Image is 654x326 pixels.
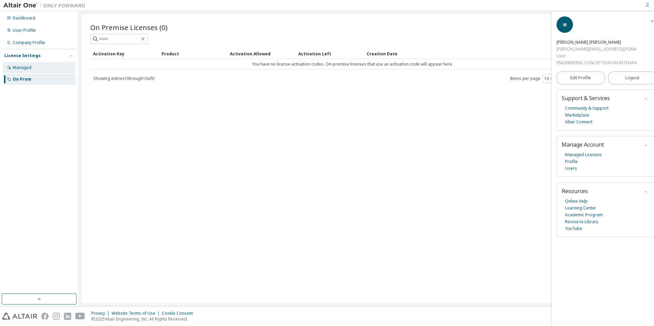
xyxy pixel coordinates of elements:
span: Items per page [510,74,555,83]
span: Showing entries 1 through 10 of 0 [93,76,154,81]
a: Resource Library [565,218,598,225]
div: Cookie Consent [162,311,197,316]
a: YouTube [565,225,582,232]
div: License Settings [4,53,41,58]
a: Managed Licenses [565,151,602,158]
div: Creation Date [367,48,612,59]
img: Altair One [3,2,89,9]
span: Logout [625,74,639,81]
div: Website Terms of Use [112,311,162,316]
div: Dashboard [13,15,35,21]
a: Online Help [565,198,588,205]
img: instagram.svg [53,313,60,320]
div: Managed [13,65,31,70]
span: M [563,22,567,28]
div: Activation Left [298,48,361,59]
div: Activation Allowed [230,48,293,59]
a: Academic Program [565,212,603,218]
div: On Prem [13,77,31,82]
p: © 2025 Altair Engineering, Inc. All Rights Reserved. [91,316,197,322]
div: Privacy [91,311,112,316]
button: 10 [544,76,553,81]
div: Product [161,48,224,59]
div: [PERSON_NAME][EMAIL_ADDRESS][DOMAIN_NAME] [557,46,637,53]
img: linkedin.svg [64,313,71,320]
a: Community & Support [565,105,609,112]
span: Manage Account [562,141,604,148]
a: Altair Connect [565,119,592,125]
img: youtube.svg [75,313,85,320]
div: ENGINEERING CONCEPTION MAINTENANCE [557,59,637,66]
img: altair_logo.svg [2,313,37,320]
div: User [557,53,637,59]
span: Edit Profile [570,75,591,81]
a: Users [565,165,577,172]
a: Learning Center [565,205,596,212]
div: Company Profile [13,40,45,45]
a: Profile [565,158,578,165]
div: Activation Key [93,48,156,59]
div: MALROUX Julien [557,39,637,46]
img: facebook.svg [41,313,49,320]
div: User Profile [13,28,36,33]
span: On Premise Licenses (0) [90,23,168,32]
a: Edit Profile [557,71,605,84]
span: Support & Services [562,94,610,102]
span: Resources [562,187,588,195]
a: Marketplace [565,112,589,119]
td: You have no license activation codes. On-premise licenses that use an activation code will appear... [90,59,615,69]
